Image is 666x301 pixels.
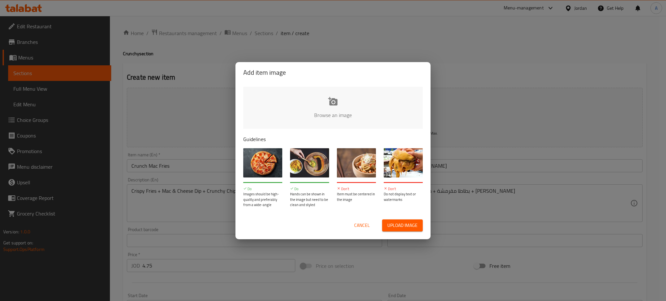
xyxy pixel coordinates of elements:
[290,191,329,208] p: Hands can be shown in the image but need to be clean and styled
[243,186,282,192] p: Do
[352,219,372,231] button: Cancel
[290,148,329,177] img: guide-img-2@3x.jpg
[354,221,370,229] span: Cancel
[384,148,423,177] img: guide-img-4@3x.jpg
[337,148,376,177] img: guide-img-3@3x.jpg
[337,191,376,202] p: Item must be centered in the image
[384,191,423,202] p: Do not display text or watermarks
[382,219,423,231] button: Upload image
[243,135,423,143] p: Guidelines
[243,148,282,177] img: guide-img-1@3x.jpg
[290,186,329,192] p: Do
[384,186,423,192] p: Don't
[337,186,376,192] p: Don't
[243,67,423,78] h2: Add item image
[243,191,282,208] p: Images should be high-quality and preferably from a wide-angle
[387,221,418,229] span: Upload image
